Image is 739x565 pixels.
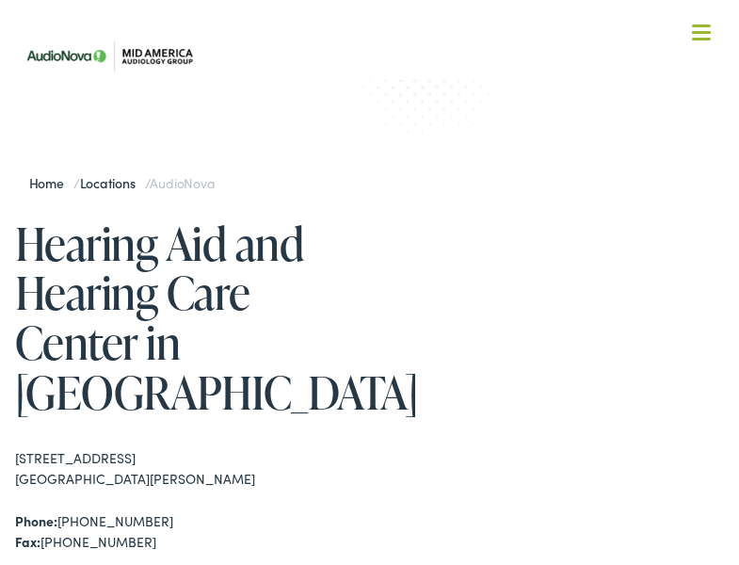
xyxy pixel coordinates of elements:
[29,75,725,134] a: What We Offer
[80,173,145,192] a: Locations
[15,532,40,551] strong: Fax:
[29,173,215,192] span: / /
[15,510,370,553] div: [PHONE_NUMBER] [PHONE_NUMBER]
[15,218,370,417] h1: Hearing Aid and Hearing Care Center in [GEOGRAPHIC_DATA]
[15,447,370,490] div: [STREET_ADDRESS] [GEOGRAPHIC_DATA][PERSON_NAME]
[29,173,73,192] a: Home
[150,173,214,192] span: AudioNova
[15,511,57,530] strong: Phone:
